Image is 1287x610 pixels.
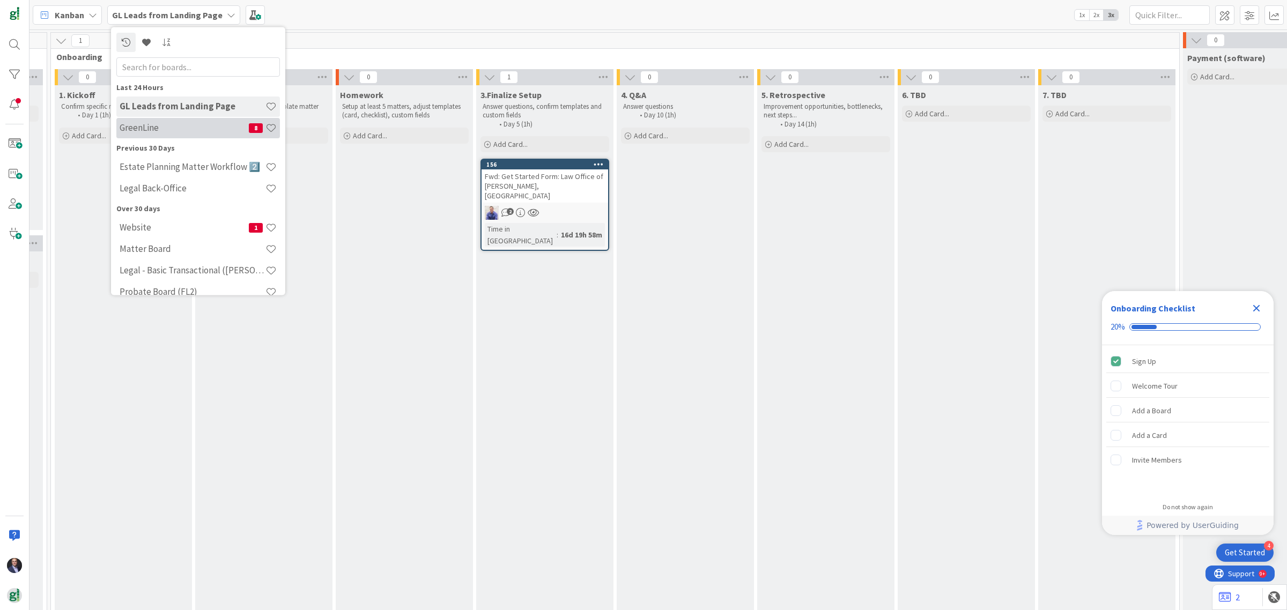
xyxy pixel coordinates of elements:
div: Previous 30 Days [116,142,280,153]
li: Day 1 (1h) [72,111,186,120]
p: Confirm specific needs, invite members. [61,102,186,111]
div: 156 [486,161,608,168]
h4: GL Leads from Landing Page [120,101,265,111]
span: 1x [1075,10,1089,20]
div: Fwd: Get Started Form: Law Office of [PERSON_NAME], [GEOGRAPHIC_DATA] [482,169,608,203]
li: Day 5 (1h) [493,120,608,129]
img: Visit kanbanzone.com [7,7,22,22]
span: 0 [359,71,378,84]
span: 0 [1062,71,1080,84]
div: Welcome Tour [1132,380,1178,392]
div: Checklist Container [1102,291,1274,535]
span: 5. Retrospective [761,90,825,100]
span: Onboarding [56,51,1166,62]
h4: GreenLine [120,122,249,133]
li: Day 10 (1h) [634,111,748,120]
div: Add a Board is incomplete. [1106,399,1269,422]
div: Last 24 Hours [116,81,280,93]
span: Add Card... [353,131,387,140]
span: : [557,229,558,241]
span: Homework [340,90,383,100]
h4: Website [120,222,249,233]
span: 0 [1207,34,1225,47]
span: 8 [249,123,263,132]
div: Footer [1102,516,1274,535]
span: Powered by UserGuiding [1147,519,1239,532]
span: 0 [921,71,940,84]
span: 0 [78,71,97,84]
span: 1. Kickoff [59,90,95,100]
span: 0 [781,71,799,84]
h4: Estate Planning Matter Workflow 2️⃣ [120,161,265,172]
a: 156Fwd: Get Started Form: Law Office of [PERSON_NAME], [GEOGRAPHIC_DATA]JGTime in [GEOGRAPHIC_DAT... [480,159,609,251]
input: Quick Filter... [1129,5,1210,25]
div: Add a Card [1132,429,1167,442]
span: Add Card... [72,131,106,140]
div: 156 [482,160,608,169]
span: 2x [1089,10,1104,20]
div: 16d 19h 58m [558,229,605,241]
div: 9+ [54,4,60,13]
a: 2 [1219,591,1240,604]
input: Search for boards... [116,57,280,76]
span: 4. Q&A [621,90,646,100]
span: Add Card... [1200,72,1234,81]
p: Answer questions, confirm templates and custom fields [483,102,607,120]
div: 4 [1264,541,1274,551]
h4: Probate Board (FL2) [120,286,265,297]
img: avatar [7,588,22,603]
div: Close Checklist [1248,300,1265,317]
div: Invite Members is incomplete. [1106,448,1269,472]
h4: Legal - Basic Transactional ([PERSON_NAME]) [120,265,265,276]
span: Add Card... [1055,109,1090,118]
div: Sign Up [1132,355,1156,368]
p: Improvement opportunities, bottlenecks, next steps... [764,102,888,120]
div: 156Fwd: Get Started Form: Law Office of [PERSON_NAME], [GEOGRAPHIC_DATA] [482,160,608,203]
span: 2 [507,208,514,215]
div: Invite Members [1132,453,1182,466]
div: Time in [GEOGRAPHIC_DATA] [485,223,557,247]
div: Checklist items [1102,345,1274,496]
div: Add a Card is incomplete. [1106,423,1269,447]
a: Powered by UserGuiding [1107,516,1268,535]
span: Add Card... [634,131,668,140]
div: 20% [1111,322,1125,332]
span: Add Card... [915,109,949,118]
div: Sign Up is complete. [1106,349,1269,373]
div: Do not show again [1163,503,1213,511]
div: Checklist progress: 20% [1111,322,1265,332]
img: JG [485,206,499,220]
span: 7. TBD [1042,90,1067,100]
span: 1 [249,222,263,232]
b: GL Leads from Landing Page [112,10,223,20]
span: 3.Finalize Setup [480,90,542,100]
div: Get Started [1225,547,1265,558]
span: 6. TBD [902,90,926,100]
div: Welcome Tour is incomplete. [1106,374,1269,398]
span: 3x [1104,10,1118,20]
h4: Legal Back-Office [120,183,265,194]
div: Add a Board [1132,404,1171,417]
span: Add Card... [493,139,528,149]
span: 1 [71,34,90,47]
span: Add Card... [774,139,809,149]
span: 0 [640,71,659,84]
div: JG [482,206,608,220]
div: Over 30 days [116,203,280,214]
p: Answer questions [623,102,748,111]
span: Support [23,2,49,14]
div: Onboarding Checklist [1111,302,1195,315]
h4: Matter Board [120,243,265,254]
p: Setup at least 5 matters, adjust templates (card, checklist), custom fields [342,102,467,120]
img: JD [7,558,22,573]
span: 1 [500,71,518,84]
span: Kanban [55,9,84,21]
li: Day 14 (1h) [774,120,889,129]
div: Open Get Started checklist, remaining modules: 4 [1216,544,1274,562]
span: Payment (software) [1187,53,1266,63]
